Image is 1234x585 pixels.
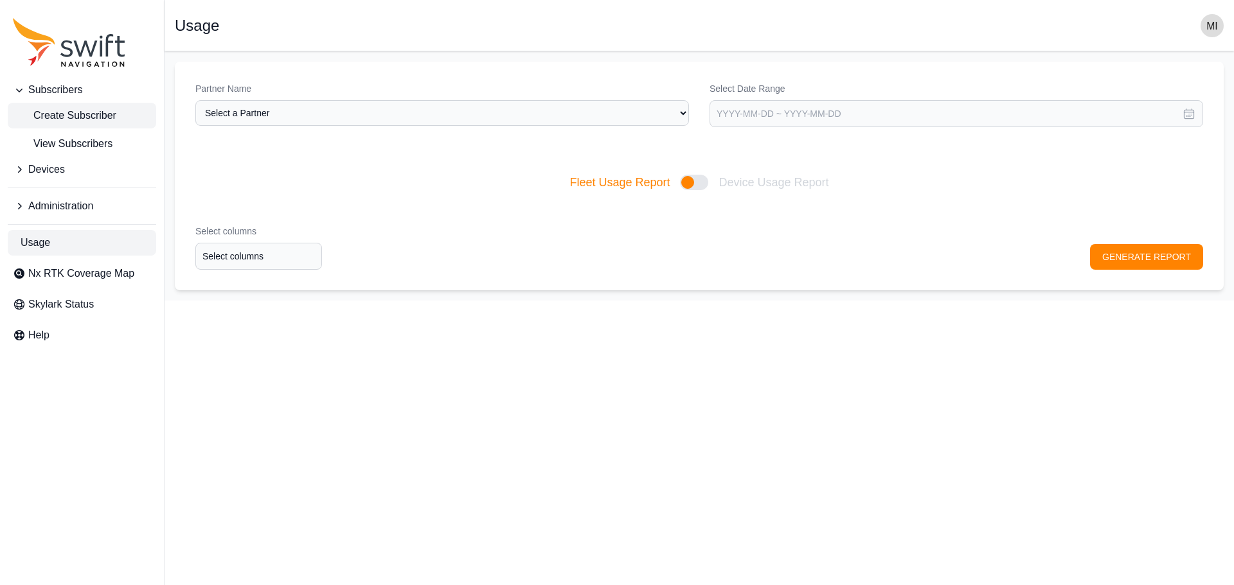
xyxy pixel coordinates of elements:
[8,131,156,157] a: View Subscribers
[195,82,689,95] label: Partner Name
[8,292,156,317] a: Skylark Status
[21,235,50,250] span: Usage
[195,100,689,126] select: Partner Name
[28,82,82,98] span: Subscribers
[8,261,156,286] a: Nx RTK Coverage Map
[28,266,134,281] span: Nx RTK Coverage Map
[1201,14,1224,37] img: user photo
[8,103,156,128] a: Create Subscriber
[175,18,219,33] h1: Usage
[195,225,322,238] label: Select columns
[28,198,93,214] span: Administration
[8,322,156,348] a: Help
[13,136,112,152] span: View Subscribers
[710,82,1203,95] label: Select Date Range
[569,173,670,191] span: Fleet Usage Report
[28,327,49,343] span: Help
[195,243,322,270] input: option
[8,230,156,256] a: Usage
[28,162,65,177] span: Devices
[719,173,828,191] span: Device Usage Report
[13,108,116,123] span: Create Subscriber
[8,157,156,182] button: Devices
[28,297,94,312] span: Skylark Status
[8,193,156,219] button: Administration
[1090,244,1203,270] button: GENERATE REPORT
[8,77,156,103] button: Subscribers
[710,100,1203,127] input: YYYY-MM-DD ~ YYYY-MM-DD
